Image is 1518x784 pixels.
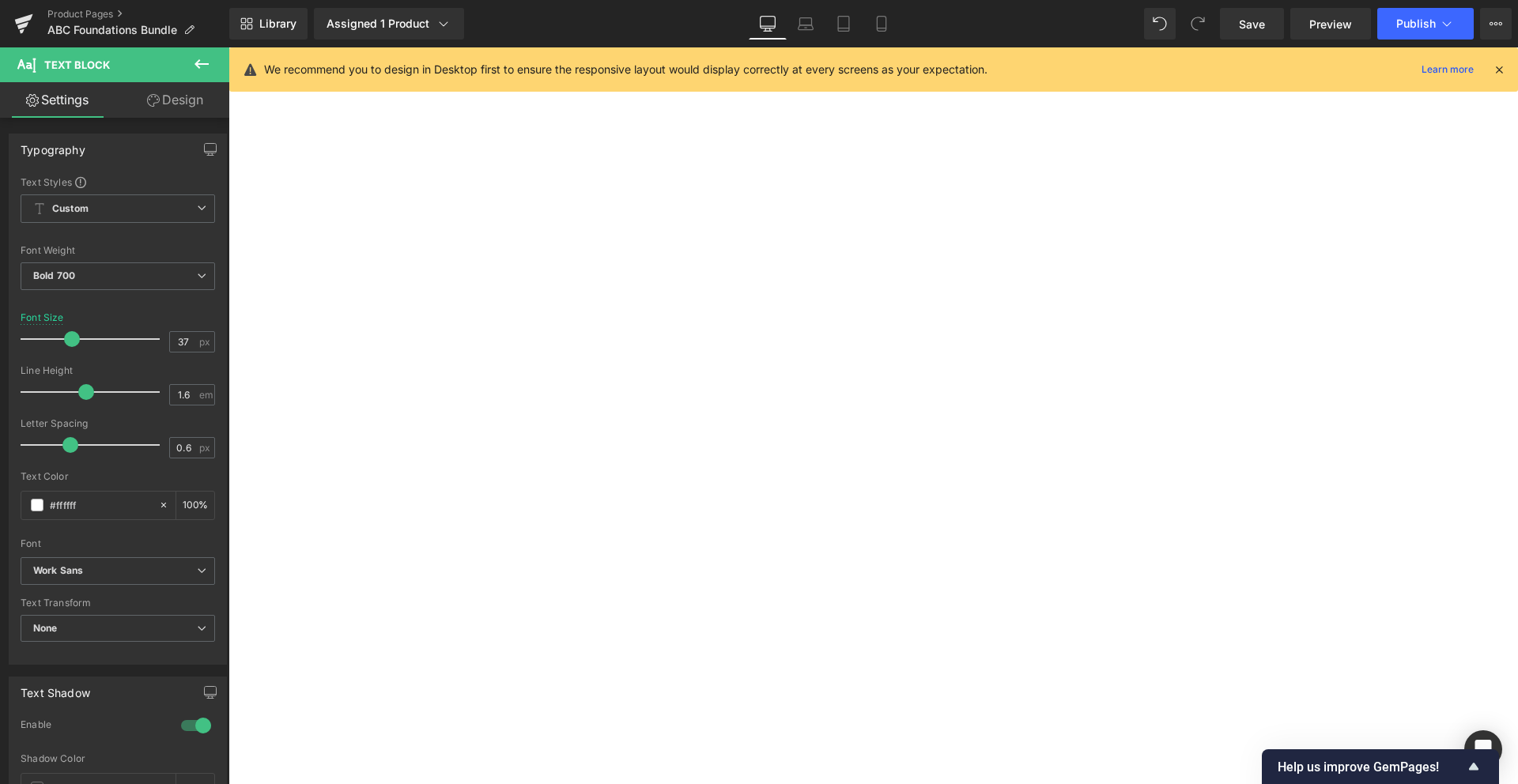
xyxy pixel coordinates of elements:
a: Product Pages [47,8,229,21]
div: Open Intercom Messenger [1464,730,1502,768]
div: Line Height [21,365,215,376]
b: Bold 700 [33,269,75,281]
span: Preview [1309,16,1352,32]
div: Assigned 1 Product [327,16,451,32]
a: Tablet [825,8,863,40]
div: Shadow Color [21,753,215,764]
span: px [199,443,213,453]
button: Undo [1144,8,1176,40]
span: ABC Foundations Bundle [47,24,177,36]
a: Mobile [863,8,901,40]
span: Text Block [44,58,110,71]
a: Design [118,82,232,118]
a: Desktop [749,8,787,40]
span: Help us improve GemPages! [1278,759,1464,775]
div: Text Shadow [21,677,90,699]
p: We recommend you to design in Desktop first to ensure the responsive layout would display correct... [264,61,987,78]
div: % [176,492,214,519]
b: None [33,622,58,634]
div: Text Transform [21,597,215,609]
a: Preview [1290,8,1371,40]
button: More [1480,8,1512,40]
span: Publish [1396,17,1436,30]
span: Save [1239,16,1265,32]
div: Font [21,538,215,549]
div: Typography [21,134,85,156]
span: Library [259,17,296,31]
div: Enable [21,718,165,735]
div: Text Color [21,471,215,482]
div: Letter Spacing [21,418,215,429]
i: Work Sans [33,564,83,578]
button: Publish [1377,8,1474,40]
a: Laptop [787,8,825,40]
button: Show survey - Help us improve GemPages! [1278,757,1483,776]
a: New Library [229,8,308,40]
div: Text Styles [21,175,215,188]
div: Font Weight [21,245,215,256]
b: Custom [52,202,89,216]
a: Learn more [1415,60,1480,79]
input: Color [50,496,151,514]
span: px [199,337,213,347]
button: Redo [1182,8,1214,40]
span: em [199,390,213,400]
div: Font Size [21,312,64,323]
